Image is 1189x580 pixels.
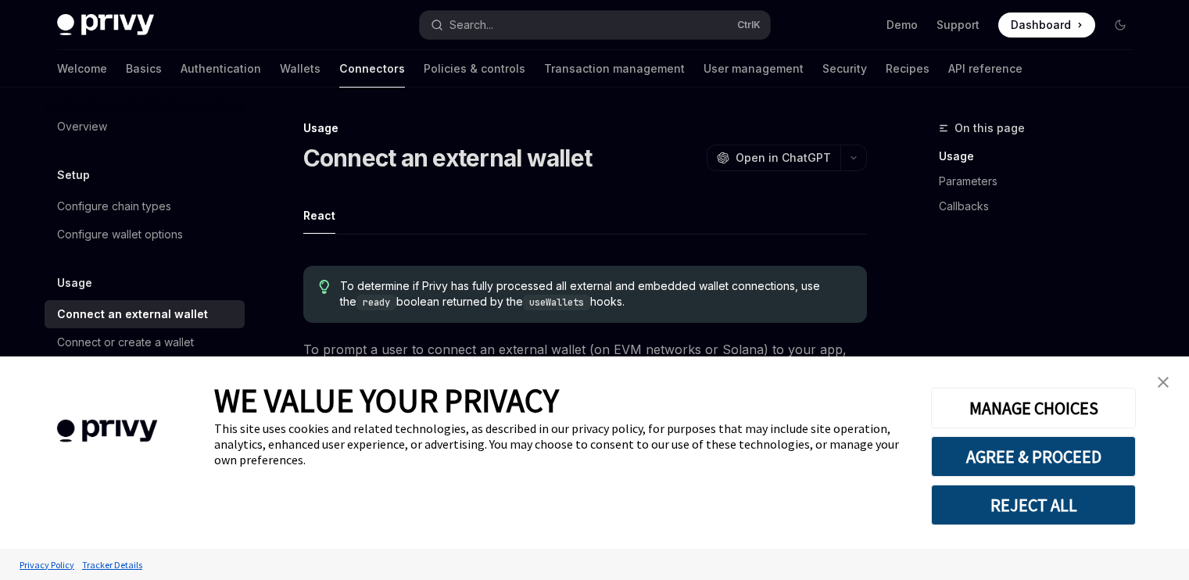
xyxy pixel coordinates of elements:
h5: Setup [57,166,90,184]
button: Toggle dark mode [1108,13,1133,38]
a: Policies & controls [424,50,525,88]
span: Open in ChatGPT [736,150,831,166]
button: Open search [420,11,770,39]
a: Recipes [886,50,929,88]
a: Wallets [280,50,321,88]
span: WE VALUE YOUR PRIVACY [214,380,559,421]
div: Overview [57,117,107,136]
span: Ctrl K [737,19,761,31]
a: Connect or create a wallet [45,328,245,356]
span: On this page [954,119,1025,138]
a: Usage [939,144,1145,169]
a: Welcome [57,50,107,88]
div: This site uses cookies and related technologies, as described in our privacy policy, for purposes... [214,421,908,467]
a: close banner [1148,367,1179,398]
code: useWallets [523,295,590,310]
a: Demo [886,17,918,33]
a: Tracker Details [78,551,146,578]
a: Authentication [181,50,261,88]
button: AGREE & PROCEED [931,436,1136,477]
div: Usage [303,120,867,136]
a: Privacy Policy [16,551,78,578]
img: company logo [23,397,191,465]
a: Security [822,50,867,88]
span: To determine if Privy has fully processed all external and embedded wallet connections, use the b... [340,278,851,310]
img: close banner [1158,377,1169,388]
div: React [303,197,335,234]
a: Configure chain types [45,192,245,220]
div: Configure chain types [57,197,171,216]
span: To prompt a user to connect an external wallet (on EVM networks or Solana) to your app, use the m... [303,338,867,382]
span: Dashboard [1011,17,1071,33]
button: REJECT ALL [931,485,1136,525]
button: MANAGE CHOICES [931,388,1136,428]
a: Support [937,17,979,33]
a: Callbacks [939,194,1145,219]
div: Connect or create a wallet [57,333,194,352]
a: Connect an external wallet [45,300,245,328]
a: Configure wallet options [45,220,245,249]
svg: Tip [319,280,330,294]
div: Configure wallet options [57,225,183,244]
div: Search... [449,16,493,34]
button: Open in ChatGPT [707,145,840,171]
a: API reference [948,50,1022,88]
h5: Usage [57,274,92,292]
a: Transaction management [544,50,685,88]
a: Dashboard [998,13,1095,38]
div: Connect an external wallet [57,305,208,324]
img: dark logo [57,14,154,36]
a: User management [704,50,804,88]
h1: Connect an external wallet [303,144,593,172]
a: Overview [45,113,245,141]
a: Basics [126,50,162,88]
code: ready [356,295,396,310]
a: Connectors [339,50,405,88]
a: Parameters [939,169,1145,194]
